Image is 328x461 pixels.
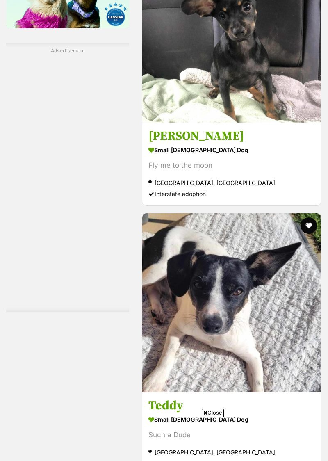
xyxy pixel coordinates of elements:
[142,122,321,205] a: [PERSON_NAME] small [DEMOGRAPHIC_DATA] Dog Fly me to the moon [GEOGRAPHIC_DATA], [GEOGRAPHIC_DATA...
[148,160,315,171] div: Fly me to the moon
[15,420,313,457] iframe: Advertisement
[148,144,315,156] strong: small [DEMOGRAPHIC_DATA] Dog
[148,188,315,199] div: Interstate adoption
[148,414,315,426] strong: small [DEMOGRAPHIC_DATA] Dog
[202,409,224,417] span: Close
[148,128,315,144] h3: [PERSON_NAME]
[35,58,100,304] iframe: Advertisement
[142,213,321,392] img: Teddy - Fox Terrier (Smooth) Dog
[6,43,129,312] div: Advertisement
[301,217,317,234] button: favourite
[148,177,315,188] strong: [GEOGRAPHIC_DATA], [GEOGRAPHIC_DATA]
[148,398,315,414] h3: Teddy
